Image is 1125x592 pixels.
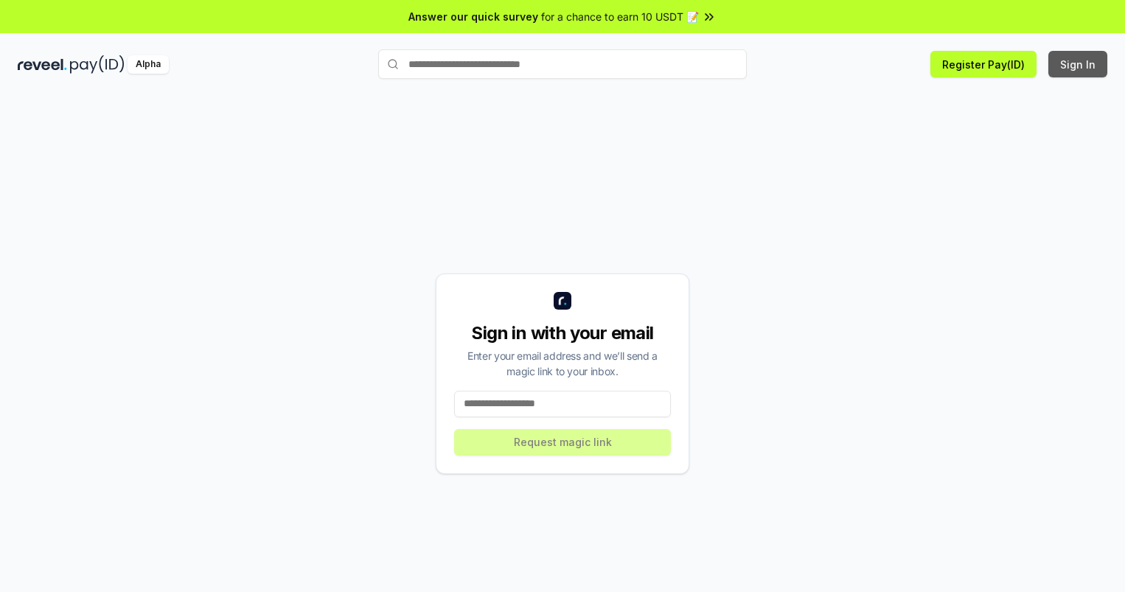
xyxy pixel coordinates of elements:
[408,9,538,24] span: Answer our quick survey
[554,292,571,310] img: logo_small
[930,51,1037,77] button: Register Pay(ID)
[454,348,671,379] div: Enter your email address and we’ll send a magic link to your inbox.
[70,55,125,74] img: pay_id
[1048,51,1107,77] button: Sign In
[18,55,67,74] img: reveel_dark
[454,321,671,345] div: Sign in with your email
[541,9,699,24] span: for a chance to earn 10 USDT 📝
[128,55,169,74] div: Alpha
